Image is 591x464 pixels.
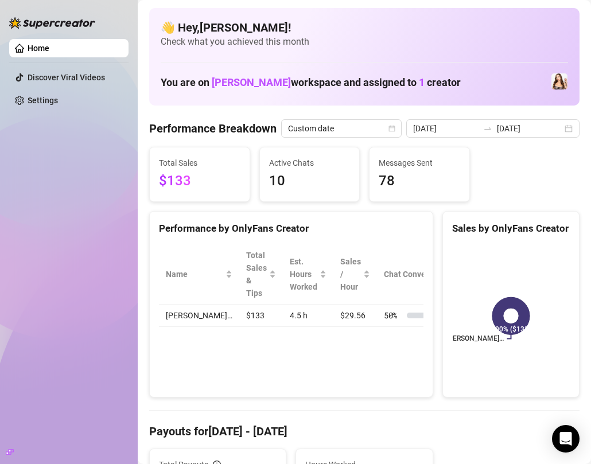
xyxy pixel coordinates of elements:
h4: Performance Breakdown [149,120,277,137]
img: logo-BBDzfeDw.svg [9,17,95,29]
a: Settings [28,96,58,105]
div: Est. Hours Worked [290,255,317,293]
th: Chat Conversion [377,244,474,305]
span: calendar [388,125,395,132]
span: Messages Sent [379,157,460,169]
span: swap-right [483,124,492,133]
th: Name [159,244,239,305]
span: to [483,124,492,133]
div: Sales by OnlyFans Creator [452,221,570,236]
img: Lydia [551,73,567,89]
span: Check what you achieved this month [161,36,568,48]
span: Total Sales & Tips [246,249,267,299]
td: 4.5 h [283,305,333,327]
span: Total Sales [159,157,240,169]
h4: Payouts for [DATE] - [DATE] [149,423,580,439]
input: Start date [413,122,479,135]
span: build [6,448,14,456]
text: [PERSON_NAME]… [446,335,503,343]
td: $133 [239,305,283,327]
a: Home [28,44,49,53]
span: [PERSON_NAME] [212,76,291,88]
span: Custom date [288,120,395,137]
td: $29.56 [333,305,377,327]
span: Active Chats [269,157,351,169]
th: Sales / Hour [333,244,377,305]
div: Performance by OnlyFans Creator [159,221,423,236]
span: 10 [269,170,351,192]
span: Chat Conversion [384,268,458,280]
input: End date [497,122,562,135]
a: Discover Viral Videos [28,73,105,82]
span: 1 [419,76,425,88]
span: $133 [159,170,240,192]
span: 78 [379,170,460,192]
h1: You are on workspace and assigned to creator [161,76,461,89]
span: 50 % [384,309,402,322]
span: Sales / Hour [340,255,361,293]
span: Name [166,268,223,280]
div: Open Intercom Messenger [552,425,580,453]
h4: 👋 Hey, [PERSON_NAME] ! [161,20,568,36]
th: Total Sales & Tips [239,244,283,305]
td: [PERSON_NAME]… [159,305,239,327]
